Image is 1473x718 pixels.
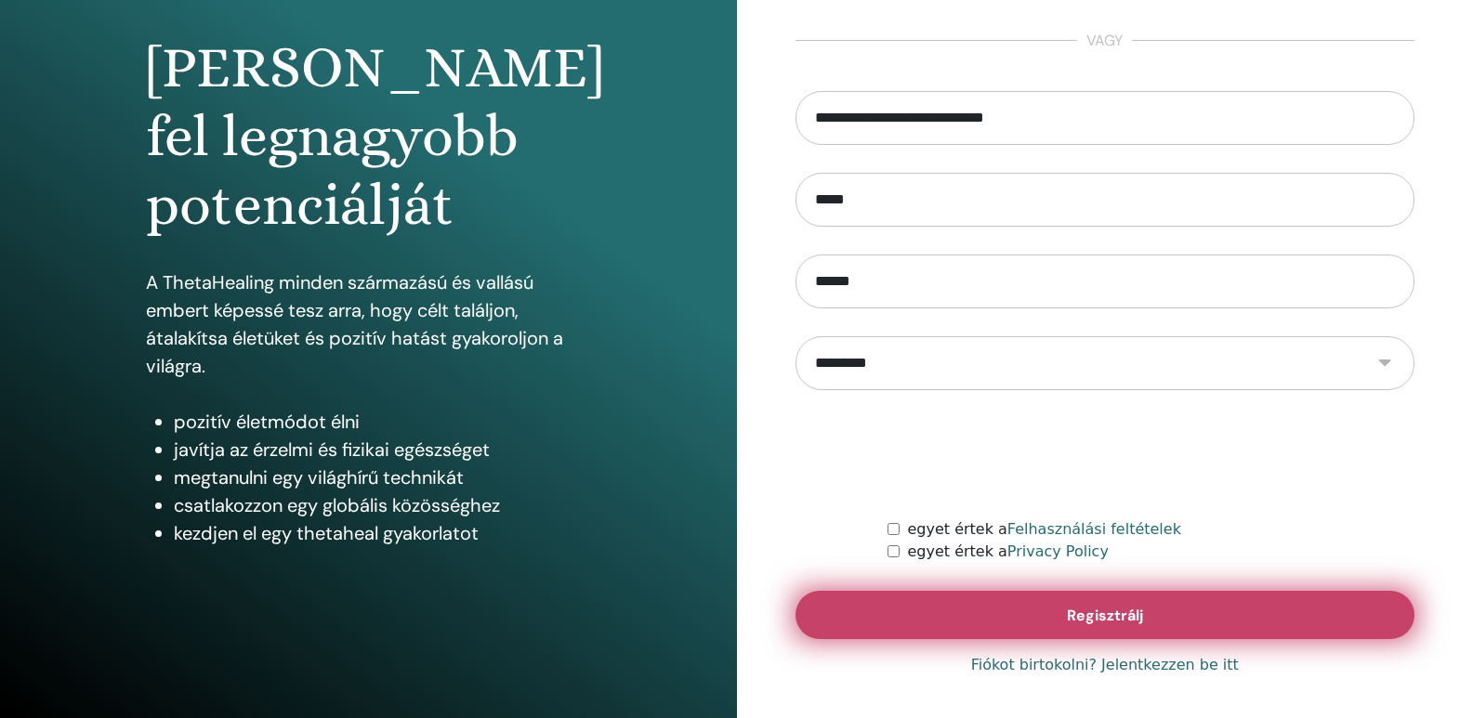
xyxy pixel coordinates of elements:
[1007,520,1181,538] a: Felhasználási feltételek
[174,408,590,436] li: pozitív életmódot élni
[907,541,1108,563] label: egyet értek a
[796,591,1415,639] button: Regisztrálj
[174,519,590,547] li: kezdjen el egy thetaheal gyakorlatot
[174,436,590,463] li: javítja az érzelmi és fizikai egészséget
[146,33,590,241] h1: [PERSON_NAME] fel legnagyobb potenciálját
[964,418,1246,490] iframe: reCAPTCHA
[174,463,590,491] li: megtanulni egy világhírű technikát
[1067,606,1143,625] span: Regisztrálj
[1007,542,1109,560] a: Privacy Policy
[971,654,1239,676] a: Fiókot birtokolni? Jelentkezzen be itt
[1077,30,1132,52] span: vagy
[907,518,1180,541] label: egyet értek a
[146,268,590,380] p: A ThetaHealing minden származású és vallású embert képessé tesz arra, hogy célt találjon, átalakí...
[174,491,590,519] li: csatlakozzon egy globális közösséghez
